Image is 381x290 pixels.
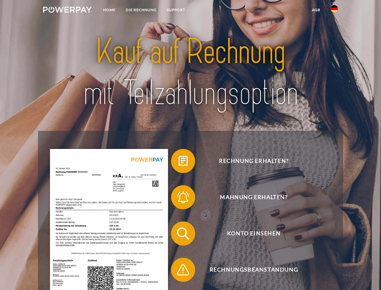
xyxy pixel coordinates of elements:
span: Rechnungsbeanstandung [180,258,328,282]
img: qb_bill.svg [176,153,191,169]
button: Rechnungsbeanstandung [171,258,328,282]
img: qb_search.svg [176,226,191,241]
img: qb_warning.svg [176,262,191,277]
a: agb [307,5,325,15]
span: Mahnung erhalten? [180,185,328,209]
img: qb_bell.svg [176,190,191,205]
a: SUPPORT [162,5,190,15]
button: Rechnung erhalten? [171,149,328,173]
span: Konto einsehen [180,221,328,246]
a: Home [98,5,121,15]
img: logo-powerpay-white.svg [43,7,92,13]
button: Konto einsehen [171,221,328,246]
span: Rechnung erhalten? [180,149,328,173]
button: Mahnung erhalten? [171,185,328,209]
img: de [331,5,338,12]
a: DIE RECHNUNG [121,5,162,15]
img: title-powerpay_de.svg [58,29,323,116]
